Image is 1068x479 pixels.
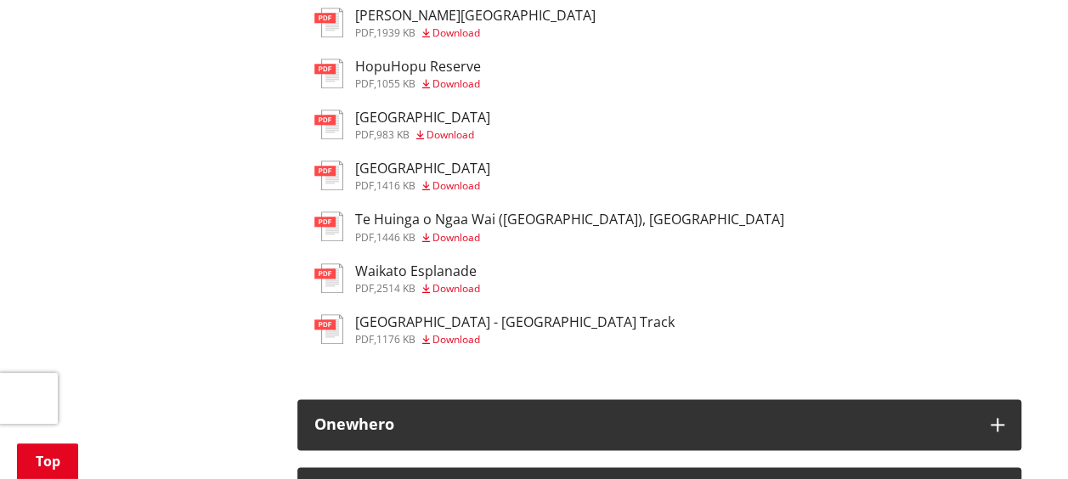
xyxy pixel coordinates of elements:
[376,281,415,296] span: 2514 KB
[314,8,596,38] a: [PERSON_NAME][GEOGRAPHIC_DATA] pdf,1939 KB Download
[376,76,415,91] span: 1055 KB
[314,59,343,88] img: document-pdf.svg
[432,25,480,40] span: Download
[990,408,1051,469] iframe: Messenger Launcher
[355,263,480,279] h3: Waikato Esplanade
[355,233,784,243] div: ,
[355,28,596,38] div: ,
[314,211,784,242] a: Te Huinga o Ngaa Wai ([GEOGRAPHIC_DATA]), [GEOGRAPHIC_DATA] pdf,1446 KB Download
[314,59,481,89] a: HopuHopu Reserve pdf,1055 KB Download
[355,161,490,177] h3: [GEOGRAPHIC_DATA]
[297,399,1021,450] button: Onewhero
[355,76,374,91] span: pdf
[314,263,480,294] a: Waikato Esplanade pdf,2514 KB Download
[432,332,480,347] span: Download
[355,284,480,294] div: ,
[355,178,374,193] span: pdf
[314,314,675,345] a: [GEOGRAPHIC_DATA] - [GEOGRAPHIC_DATA] Track pdf,1176 KB Download
[355,230,374,245] span: pdf
[355,335,675,345] div: ,
[355,127,374,142] span: pdf
[355,181,490,191] div: ,
[432,281,480,296] span: Download
[432,76,480,91] span: Download
[17,443,78,479] a: Top
[314,314,343,344] img: document-pdf.svg
[355,110,490,126] h3: [GEOGRAPHIC_DATA]
[355,211,784,228] h3: Te Huinga o Ngaa Wai ([GEOGRAPHIC_DATA]), [GEOGRAPHIC_DATA]
[314,161,343,190] img: document-pdf.svg
[376,127,410,142] span: 983 KB
[376,25,415,40] span: 1939 KB
[355,25,374,40] span: pdf
[355,59,481,75] h3: HopuHopu Reserve
[314,211,343,241] img: document-pdf.svg
[355,8,596,24] h3: [PERSON_NAME][GEOGRAPHIC_DATA]
[314,161,490,191] a: [GEOGRAPHIC_DATA] pdf,1416 KB Download
[355,281,374,296] span: pdf
[427,127,474,142] span: Download
[314,263,343,293] img: document-pdf.svg
[355,332,374,347] span: pdf
[376,178,415,193] span: 1416 KB
[314,416,974,433] div: Onewhero
[355,314,675,330] h3: [GEOGRAPHIC_DATA] - [GEOGRAPHIC_DATA] Track
[314,110,343,139] img: document-pdf.svg
[314,8,343,37] img: document-pdf.svg
[432,178,480,193] span: Download
[314,110,490,140] a: [GEOGRAPHIC_DATA] pdf,983 KB Download
[355,79,481,89] div: ,
[376,332,415,347] span: 1176 KB
[355,130,490,140] div: ,
[376,230,415,245] span: 1446 KB
[432,230,480,245] span: Download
